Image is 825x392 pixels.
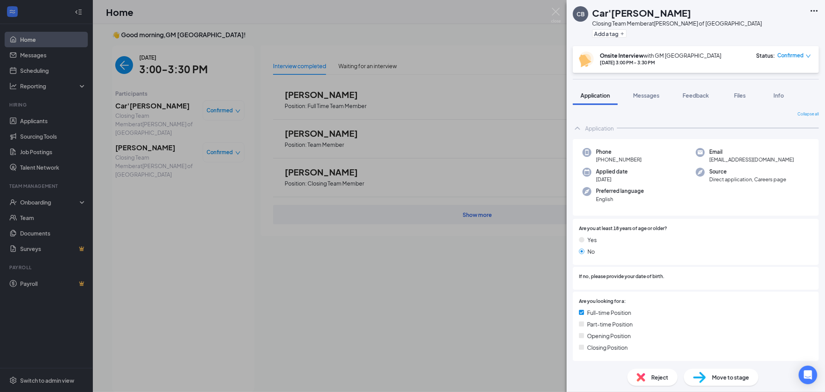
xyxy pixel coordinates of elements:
span: Email [709,148,794,156]
div: with GM [GEOGRAPHIC_DATA] [600,52,721,59]
span: Applied date [596,168,628,175]
svg: Plus [620,31,625,36]
div: Open Intercom Messenger [799,366,817,384]
span: Part-time Position [587,320,633,328]
span: Info [774,92,784,99]
span: Closing Position [587,343,628,352]
span: Yes [588,236,597,244]
span: Reject [651,373,668,382]
span: Opening Position [587,332,631,340]
h1: Car'[PERSON_NAME] [592,6,691,19]
span: Are you looking for a: [579,298,626,305]
span: Source [709,168,786,175]
span: Confirmed [777,52,804,59]
b: Onsite Interview [600,52,644,59]
div: Closing Team Member at [PERSON_NAME] of [GEOGRAPHIC_DATA] [592,19,762,27]
span: Collapse all [798,111,819,117]
span: [PHONE_NUMBER] [596,156,642,163]
span: Phone [596,148,642,156]
div: Status : [756,52,775,59]
div: Application [585,124,614,132]
span: Files [734,92,746,99]
span: [EMAIL_ADDRESS][DOMAIN_NAME] [709,156,794,163]
span: Direct application, Careers page [709,175,786,183]
svg: Ellipses [810,6,819,15]
span: No [588,247,595,256]
span: Messages [633,92,659,99]
div: [DATE] 3:00 PM - 3:30 PM [600,59,721,66]
span: Move to stage [712,373,749,382]
span: If no, please provide your date of birth. [579,273,664,280]
span: Full-time Position [587,308,631,317]
svg: ChevronUp [573,124,582,133]
span: Preferred language [596,187,644,195]
span: Are you at least 18 years of age or older? [579,225,667,232]
span: Application [581,92,610,99]
span: down [806,53,811,59]
div: CB [577,10,585,18]
button: PlusAdd a tag [592,29,627,38]
span: English [596,195,644,203]
span: [DATE] [596,175,628,183]
span: Feedback [683,92,709,99]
